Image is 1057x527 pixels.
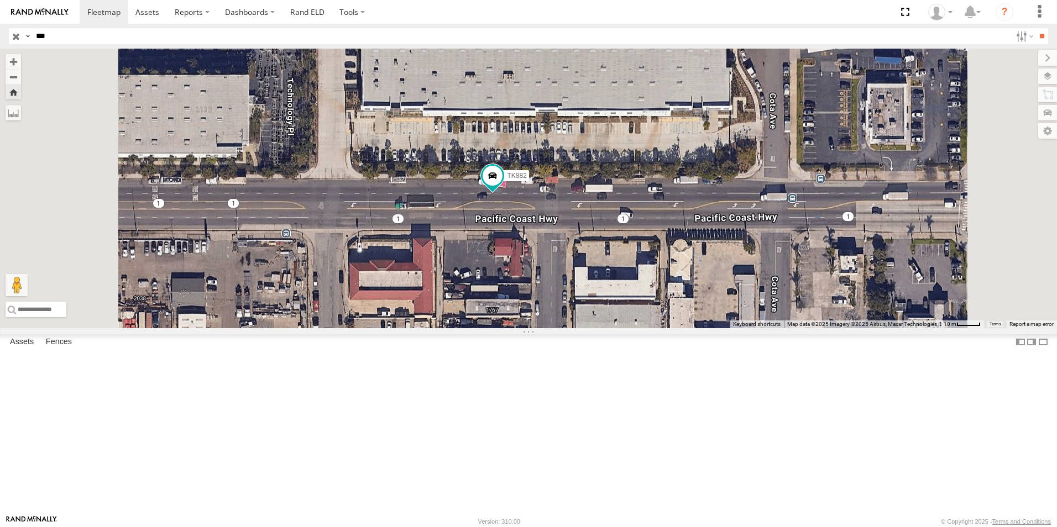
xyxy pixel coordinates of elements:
span: 10 m [944,321,956,327]
span: TK882 [507,172,526,180]
label: Search Filter Options [1012,28,1035,44]
a: Visit our Website [6,516,57,527]
label: Dock Summary Table to the Left [1015,334,1026,350]
i: ? [996,3,1013,21]
button: Zoom in [6,54,21,69]
button: Drag Pegman onto the map to open Street View [6,274,28,296]
label: Measure [6,105,21,120]
button: Zoom Home [6,85,21,99]
label: Hide Summary Table [1038,334,1049,350]
a: Report a map error [1009,321,1054,327]
label: Search Query [23,28,32,44]
button: Map Scale: 10 m per 40 pixels [940,320,984,328]
img: rand-logo.svg [11,8,69,16]
label: Map Settings [1038,123,1057,139]
div: © Copyright 2025 - [941,518,1051,525]
a: Terms and Conditions [992,518,1051,525]
label: Fences [40,334,77,350]
div: Version: 310.00 [478,518,520,525]
label: Assets [4,334,39,350]
span: Map data ©2025 Imagery ©2025 Airbus, Maxar Technologies [787,321,937,327]
button: Keyboard shortcuts [733,320,781,328]
a: Terms (opens in new tab) [990,322,1001,326]
button: Zoom out [6,69,21,85]
div: Norma Casillas [924,4,956,20]
label: Dock Summary Table to the Right [1026,334,1037,350]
